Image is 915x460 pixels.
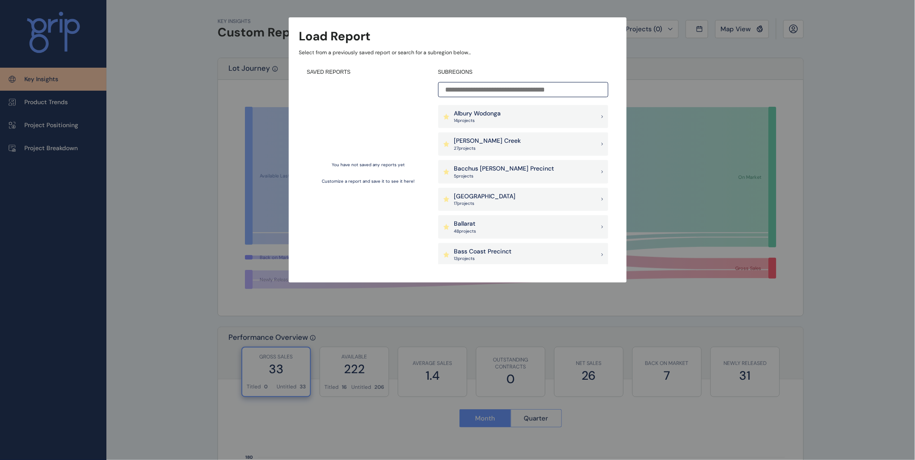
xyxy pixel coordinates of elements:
p: You have not saved any reports yet [332,162,405,168]
h4: SUBREGIONS [438,69,608,76]
h4: SAVED REPORTS [307,69,430,76]
p: 5 project s [454,173,555,179]
p: 27 project s [454,145,521,151]
p: Customize a report and save it to see it here! [322,178,415,184]
p: Select from a previously saved report or search for a subregion below... [299,49,616,56]
p: [GEOGRAPHIC_DATA] [454,192,516,201]
p: 13 project s [454,256,512,262]
p: Bass Coast Precinct [454,247,512,256]
p: 17 project s [454,200,516,207]
p: 48 project s [454,228,476,234]
p: Bacchus [PERSON_NAME] Precinct [454,164,555,173]
p: 14 project s [454,118,501,124]
p: Ballarat [454,220,476,228]
p: Albury Wodonga [454,109,501,118]
p: [PERSON_NAME] Creek [454,137,521,145]
h3: Load Report [299,28,371,45]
